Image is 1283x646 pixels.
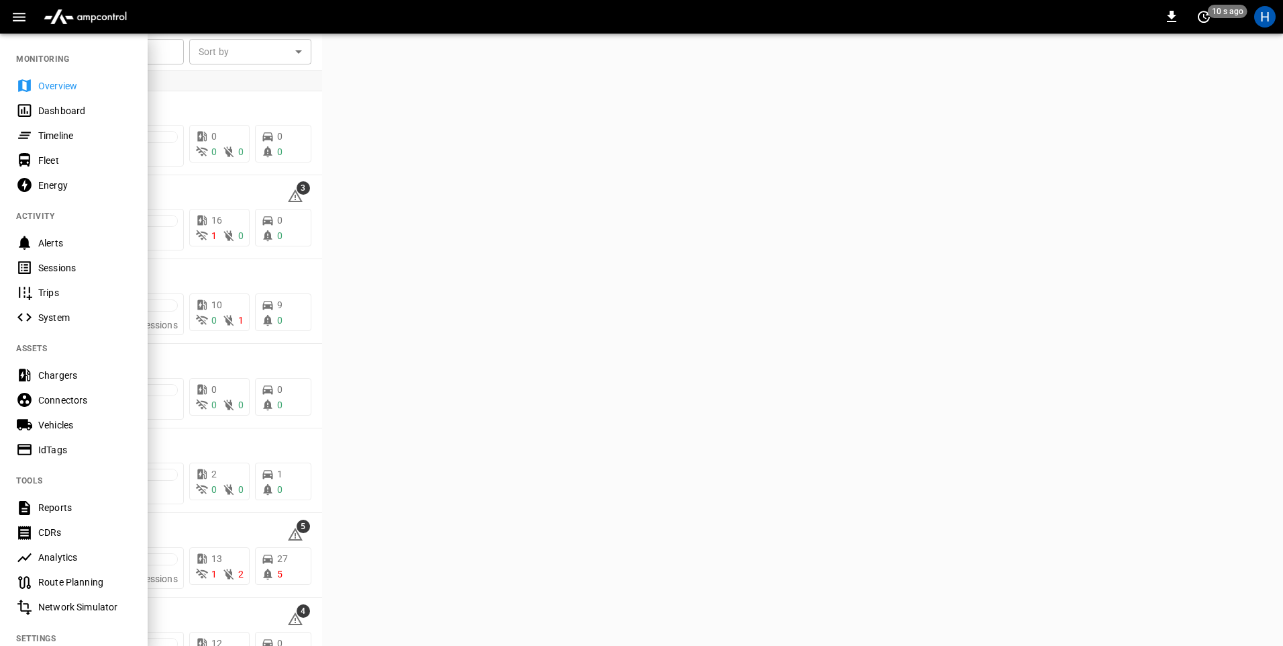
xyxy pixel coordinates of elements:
[38,286,132,299] div: Trips
[38,418,132,432] div: Vehicles
[1254,6,1276,28] div: profile-icon
[38,154,132,167] div: Fleet
[38,4,132,30] img: ampcontrol.io logo
[38,236,132,250] div: Alerts
[1193,6,1215,28] button: set refresh interval
[38,501,132,514] div: Reports
[1208,5,1247,18] span: 10 s ago
[38,551,132,564] div: Analytics
[38,394,132,407] div: Connectors
[38,369,132,382] div: Chargers
[38,179,132,192] div: Energy
[38,261,132,275] div: Sessions
[38,443,132,457] div: IdTags
[38,79,132,93] div: Overview
[38,311,132,324] div: System
[38,526,132,539] div: CDRs
[38,575,132,589] div: Route Planning
[38,600,132,614] div: Network Simulator
[38,129,132,142] div: Timeline
[38,104,132,118] div: Dashboard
